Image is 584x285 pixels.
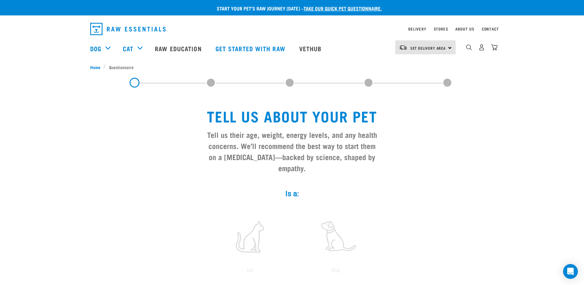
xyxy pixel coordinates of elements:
[293,36,329,61] a: Vethub
[149,36,209,61] a: Raw Education
[434,28,448,30] a: Stores
[90,64,494,70] nav: breadcrumbs
[455,28,474,30] a: About Us
[410,47,446,49] span: Set Delivery Area
[304,7,382,10] a: take our quick pet questionnaire.
[563,264,578,279] div: Open Intercom Messenger
[123,44,133,53] a: Cat
[205,107,380,124] h1: Tell us about your pet
[466,44,472,50] img: home-icon-1@2x.png
[209,36,293,61] a: Get started with Raw
[205,129,380,173] h3: Tell us their age, weight, energy levels, and any health concerns. We’ll recommend the best way t...
[408,28,426,30] a: Delivery
[90,64,104,70] a: Home
[478,44,485,51] img: user.png
[200,188,385,199] label: Is a:
[294,266,377,274] p: dog
[90,64,100,70] span: Home
[208,266,292,274] p: cat
[85,20,499,38] nav: dropdown navigation
[90,44,101,53] a: Dog
[90,23,166,35] img: Raw Essentials Logo
[482,28,499,30] a: Contact
[491,44,497,51] img: home-icon@2x.png
[399,45,407,50] img: van-moving.png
